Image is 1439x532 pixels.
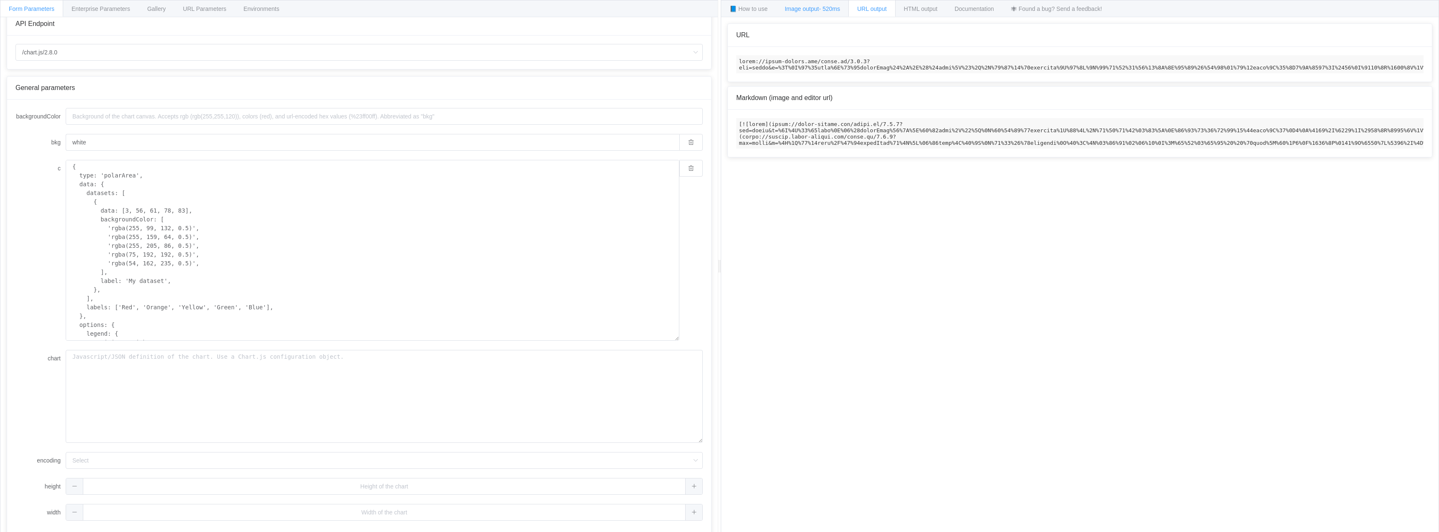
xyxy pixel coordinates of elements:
[243,5,279,12] span: Environments
[15,84,75,91] span: General parameters
[15,452,66,469] label: encoding
[736,55,1424,73] code: lorem://ipsum-dolors.ame/conse.ad/3.0.3?eli=seddo&e=%3T%0I%97%35utla%6E%73%95dolorEmag%24%2A%2E%2...
[15,20,54,27] span: API Endpoint
[15,478,66,495] label: height
[147,5,166,12] span: Gallery
[66,504,703,521] input: Width of the chart
[183,5,226,12] span: URL Parameters
[66,452,703,469] input: Select
[9,5,54,12] span: Form Parameters
[15,134,66,151] label: bkg
[736,94,832,101] span: Markdown (image and editor url)
[730,5,768,12] span: 📘 How to use
[66,108,703,125] input: Background of the chart canvas. Accepts rgb (rgb(255,255,120)), colors (red), and url-encoded hex...
[736,31,750,39] span: URL
[785,5,840,12] span: Image output
[1011,5,1102,12] span: 🕷 Found a bug? Send a feedback!
[66,478,703,495] input: Height of the chart
[15,44,703,61] input: Select
[819,5,840,12] span: - 520ms
[736,118,1424,149] code: [![lorem](ipsum://dolor-sitame.con/adipi.el/7.5.7?sed=doeiu&t=%6I%4U%33%65labo%0E%06%28dolorEmag%...
[955,5,994,12] span: Documentation
[15,160,66,177] label: c
[857,5,886,12] span: URL output
[904,5,937,12] span: HTML output
[15,108,66,125] label: backgroundColor
[66,134,679,151] input: Background of the chart canvas. Accepts rgb (rgb(255,255,120)), colors (red), and url-encoded hex...
[15,504,66,521] label: width
[72,5,130,12] span: Enterprise Parameters
[15,350,66,367] label: chart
